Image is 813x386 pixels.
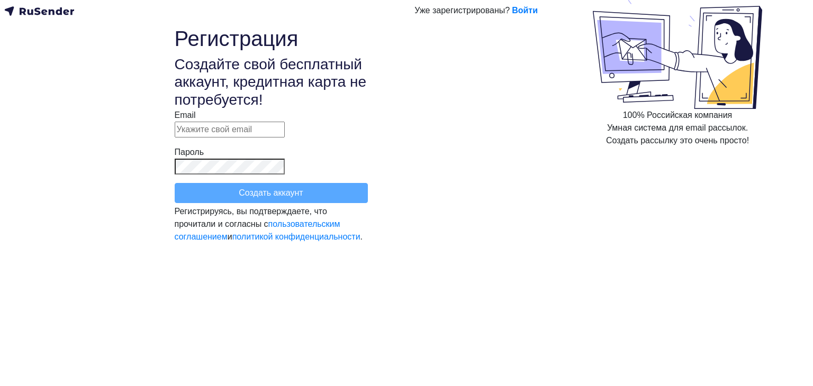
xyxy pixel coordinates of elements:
div: 100% Российская компания [623,109,733,122]
div: Email [175,109,368,122]
a: политикой конфиденциальности [232,232,360,241]
button: Создать аккаунт [175,183,368,203]
a: пользовательским соглашением [175,219,340,241]
h1: Регистрация [175,26,368,51]
input: Укажите свой email [175,122,285,137]
div: Умная система для email рассылок. Создать рассылку это очень просто! [606,122,749,147]
div: Регистрируясь, вы подтверждаете, что прочитали и согласны с и . [175,205,368,243]
div: Пароль [175,146,368,159]
div: Уже зарегистрированы? [414,4,510,17]
h3: Создайте свой бесплатный аккаунт, кредитная карта не потребуется! [175,56,368,109]
a: Войти [512,4,538,17]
